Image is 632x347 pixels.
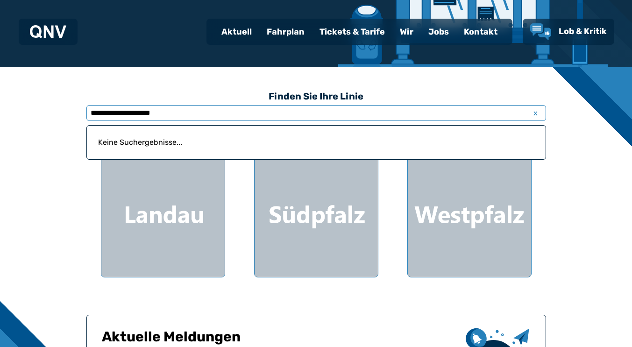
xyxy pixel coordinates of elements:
[101,131,225,277] a: Landau Region Landau
[456,20,505,44] a: Kontakt
[254,131,378,277] a: [GEOGRAPHIC_DATA] Region Südpfalz
[214,20,259,44] a: Aktuell
[312,20,392,44] a: Tickets & Tarife
[529,107,542,119] span: x
[30,22,66,41] a: QNV Logo
[92,131,540,154] p: Keine Suchergebnisse...
[259,20,312,44] a: Fahrplan
[407,131,532,277] a: Westpfalz Region Westpfalz
[86,86,546,106] h3: Finden Sie Ihre Linie
[421,20,456,44] a: Jobs
[559,26,607,36] span: Lob & Kritik
[530,23,607,40] a: Lob & Kritik
[30,25,66,38] img: QNV Logo
[392,20,421,44] a: Wir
